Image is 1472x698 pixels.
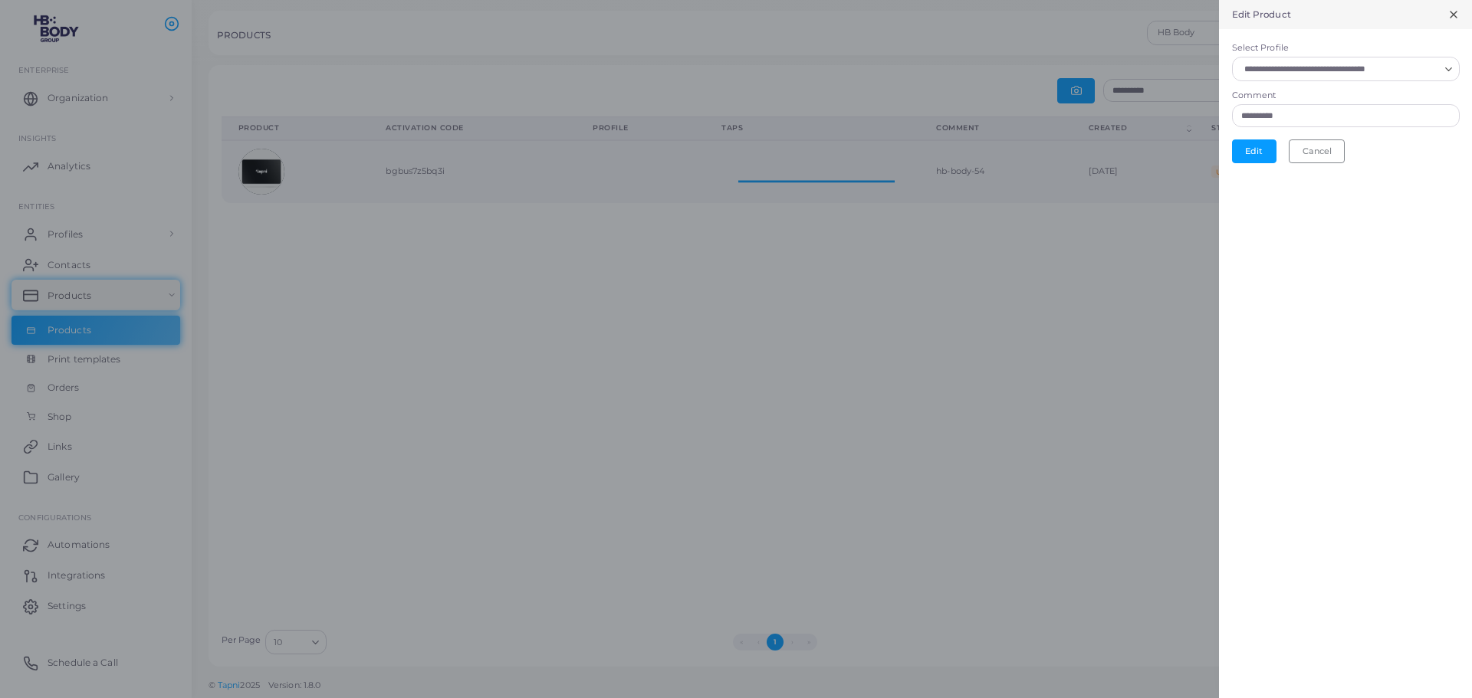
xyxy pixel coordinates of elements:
button: Cancel [1289,139,1345,162]
button: Edit [1232,139,1276,162]
input: Search for option [1239,61,1439,77]
div: Search for option [1232,57,1460,81]
h5: Edit Product [1232,9,1291,20]
label: Select Profile [1232,42,1460,54]
label: Comment [1232,90,1276,102]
